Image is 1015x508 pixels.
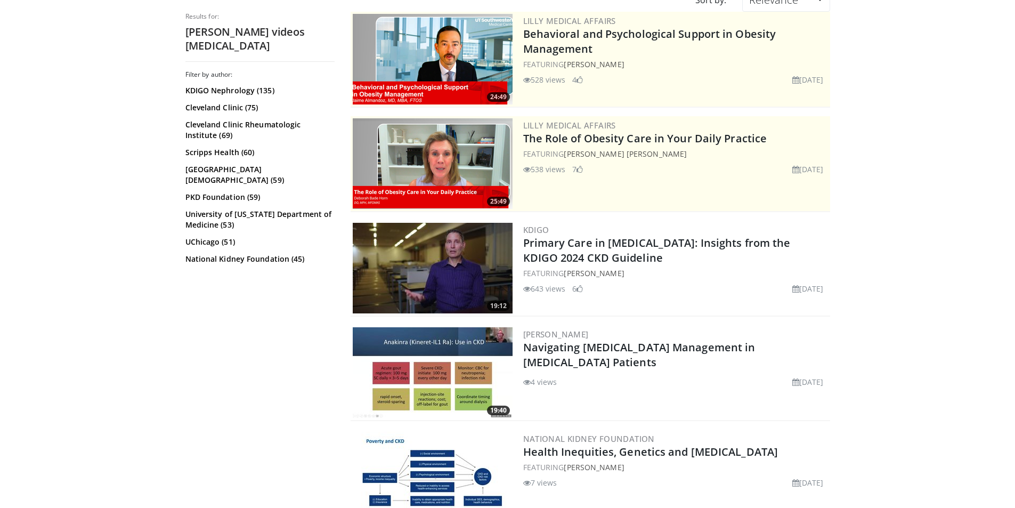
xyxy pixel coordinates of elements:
[523,224,549,235] a: KDIGO
[572,164,583,175] li: 7
[185,70,335,79] h3: Filter by author:
[185,254,332,264] a: National Kidney Foundation (45)
[353,14,513,104] a: 24:49
[792,164,824,175] li: [DATE]
[792,376,824,388] li: [DATE]
[523,236,791,265] a: Primary Care in [MEDICAL_DATA]: Insights from the KDIGO 2024 CKD Guideline
[523,164,566,175] li: 538 views
[353,223,513,313] a: 19:12
[523,462,828,473] div: FEATURING
[185,237,332,247] a: UChicago (51)
[572,74,583,85] li: 4
[353,118,513,209] img: e1208b6b-349f-4914-9dd7-f97803bdbf1d.png.300x170_q85_crop-smart_upscale.png
[564,462,624,472] a: [PERSON_NAME]
[185,147,332,158] a: Scripps Health (60)
[523,376,557,388] li: 4 views
[523,477,557,488] li: 7 views
[487,197,510,206] span: 25:49
[523,445,778,459] a: Health Inequities, Genetics and [MEDICAL_DATA]
[353,327,513,418] img: 6d7bf729-ffbc-4873-a9f9-5a7afe60185d.300x170_q85_crop-smart_upscale.jpg
[572,283,583,294] li: 6
[185,102,332,113] a: Cleveland Clinic (75)
[487,301,510,311] span: 19:12
[792,477,824,488] li: [DATE]
[523,148,828,159] div: FEATURING
[185,12,335,21] p: Results for:
[185,164,332,186] a: [GEOGRAPHIC_DATA][DEMOGRAPHIC_DATA] (59)
[564,59,624,69] a: [PERSON_NAME]
[353,14,513,104] img: ba3304f6-7838-4e41-9c0f-2e31ebde6754.png.300x170_q85_crop-smart_upscale.png
[523,433,655,444] a: National Kidney Foundation
[523,27,776,56] a: Behavioral and Psychological Support in Obesity Management
[185,25,335,53] h2: [PERSON_NAME] videos [MEDICAL_DATA]
[523,59,828,70] div: FEATURING
[487,92,510,102] span: 24:49
[353,223,513,313] img: c42670d8-8d35-4c38-b857-e1a6989fceb3.300x170_q85_crop-smart_upscale.jpg
[523,340,756,369] a: Navigating [MEDICAL_DATA] Management in [MEDICAL_DATA] Patients
[185,209,332,230] a: University of [US_STATE] Department of Medicine (53)
[523,74,566,85] li: 528 views
[353,118,513,209] a: 25:49
[792,283,824,294] li: [DATE]
[523,131,767,146] a: The Role of Obesity Care in Your Daily Practice
[523,120,616,131] a: Lilly Medical Affairs
[523,283,566,294] li: 643 views
[523,15,616,26] a: Lilly Medical Affairs
[185,119,332,141] a: Cleveland Clinic Rheumatologic Institute (69)
[564,149,687,159] a: [PERSON_NAME] [PERSON_NAME]
[185,85,332,96] a: KDIGO Nephrology (135)
[564,268,624,278] a: [PERSON_NAME]
[523,329,589,340] a: [PERSON_NAME]
[353,327,513,418] a: 19:40
[792,74,824,85] li: [DATE]
[185,192,332,203] a: PKD Foundation (59)
[487,406,510,415] span: 19:40
[523,268,828,279] div: FEATURING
